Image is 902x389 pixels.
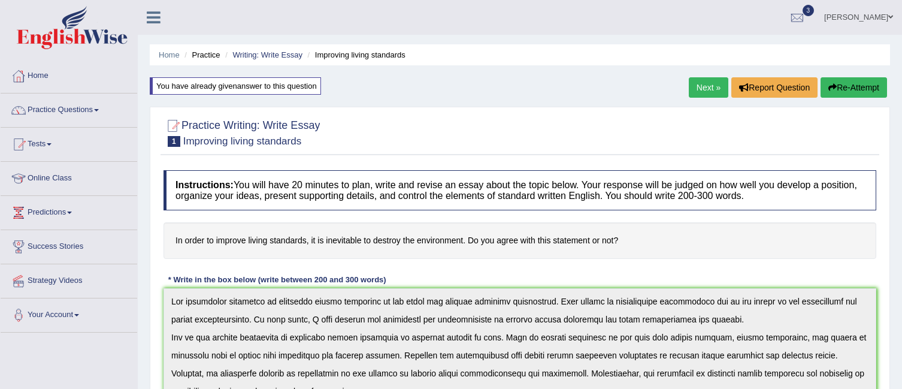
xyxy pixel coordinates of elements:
button: Re-Attempt [821,77,887,98]
a: Online Class [1,162,137,192]
h2: Practice Writing: Write Essay [164,117,320,147]
h4: In order to improve living standards, it is inevitable to destroy the environment. Do you agree w... [164,222,876,259]
a: Tests [1,128,137,158]
div: You have already given answer to this question [150,77,321,95]
div: * Write in the box below (write between 200 and 300 words) [164,274,391,285]
a: Home [1,59,137,89]
button: Report Question [731,77,818,98]
li: Practice [181,49,220,61]
a: Predictions [1,196,137,226]
h4: You will have 20 minutes to plan, write and revise an essay about the topic below. Your response ... [164,170,876,210]
b: Instructions: [175,180,234,190]
li: Improving living standards [305,49,405,61]
a: Writing: Write Essay [232,50,302,59]
a: Strategy Videos [1,264,137,294]
small: Improving living standards [183,135,301,147]
a: Practice Questions [1,94,137,123]
span: 1 [168,136,180,147]
span: 3 [803,5,815,16]
a: Your Account [1,298,137,328]
a: Success Stories [1,230,137,260]
a: Next » [689,77,728,98]
a: Home [159,50,180,59]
